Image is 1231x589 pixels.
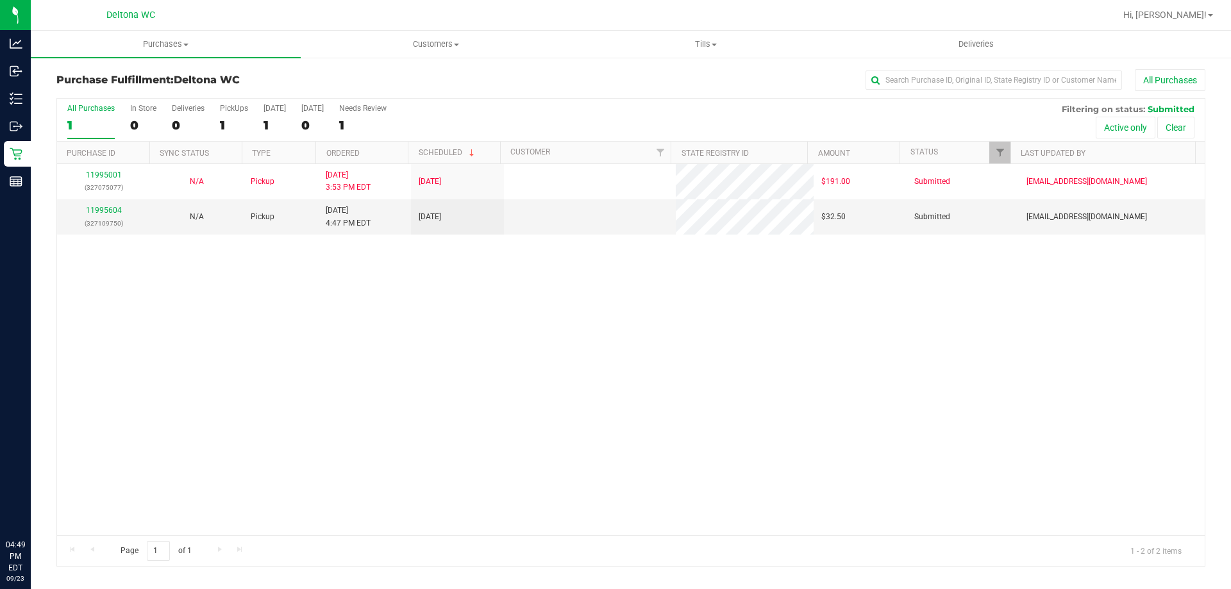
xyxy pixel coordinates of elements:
[301,38,570,50] span: Customers
[264,118,286,133] div: 1
[252,149,271,158] a: Type
[571,38,840,50] span: Tills
[1021,149,1085,158] a: Last Updated By
[190,176,204,188] button: N/A
[510,147,550,156] a: Customer
[10,120,22,133] inline-svg: Outbound
[6,539,25,574] p: 04:49 PM EDT
[818,149,850,158] a: Amount
[1123,10,1207,20] span: Hi, [PERSON_NAME]!
[56,74,439,86] h3: Purchase Fulfillment:
[914,211,950,223] span: Submitted
[251,176,274,188] span: Pickup
[419,176,441,188] span: [DATE]
[10,92,22,105] inline-svg: Inventory
[841,31,1111,58] a: Deliveries
[339,104,387,113] div: Needs Review
[571,31,841,58] a: Tills
[301,118,324,133] div: 0
[821,211,846,223] span: $32.50
[1148,104,1194,114] span: Submitted
[67,149,115,158] a: Purchase ID
[220,118,248,133] div: 1
[914,176,950,188] span: Submitted
[160,149,209,158] a: Sync Status
[190,177,204,186] span: Not Applicable
[419,148,477,157] a: Scheduled
[649,142,671,163] a: Filter
[866,71,1122,90] input: Search Purchase ID, Original ID, State Registry ID or Customer Name...
[147,541,170,561] input: 1
[86,206,122,215] a: 11995604
[10,175,22,188] inline-svg: Reports
[419,211,441,223] span: [DATE]
[190,211,204,223] button: N/A
[110,541,202,561] span: Page of 1
[220,104,248,113] div: PickUps
[941,38,1011,50] span: Deliveries
[326,204,371,229] span: [DATE] 4:47 PM EDT
[130,118,156,133] div: 0
[86,170,122,179] a: 11995001
[65,217,142,229] p: (327109750)
[682,149,749,158] a: State Registry ID
[1096,117,1155,138] button: Active only
[190,212,204,221] span: Not Applicable
[13,486,51,525] iframe: Resource center
[264,104,286,113] div: [DATE]
[339,118,387,133] div: 1
[1120,541,1192,560] span: 1 - 2 of 2 items
[106,10,155,21] span: Deltona WC
[65,181,142,194] p: (327075077)
[31,31,301,58] a: Purchases
[989,142,1010,163] a: Filter
[67,118,115,133] div: 1
[174,74,240,86] span: Deltona WC
[172,104,205,113] div: Deliveries
[1135,69,1205,91] button: All Purchases
[6,574,25,583] p: 09/23
[172,118,205,133] div: 0
[251,211,274,223] span: Pickup
[821,176,850,188] span: $191.00
[10,65,22,78] inline-svg: Inbound
[1062,104,1145,114] span: Filtering on status:
[301,104,324,113] div: [DATE]
[910,147,938,156] a: Status
[326,169,371,194] span: [DATE] 3:53 PM EDT
[301,31,571,58] a: Customers
[67,104,115,113] div: All Purchases
[10,147,22,160] inline-svg: Retail
[326,149,360,158] a: Ordered
[1026,211,1147,223] span: [EMAIL_ADDRESS][DOMAIN_NAME]
[31,38,301,50] span: Purchases
[1026,176,1147,188] span: [EMAIL_ADDRESS][DOMAIN_NAME]
[1157,117,1194,138] button: Clear
[130,104,156,113] div: In Store
[10,37,22,50] inline-svg: Analytics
